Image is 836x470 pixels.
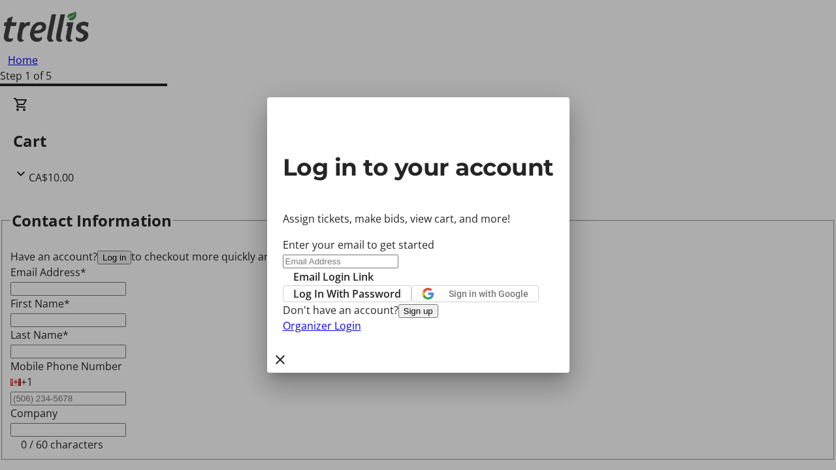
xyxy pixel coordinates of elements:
button: Close [267,347,293,373]
span: Sign in with Google [449,289,528,299]
h2: Log in to your account [283,149,554,185]
button: Sign in with Google [411,285,539,302]
input: Email Address [283,255,398,268]
p: Assign tickets, make bids, view cart, and more! [283,211,554,227]
span: Email Login Link [293,269,374,285]
label: Enter your email to get started [283,238,434,252]
button: Email Login Link [283,269,384,285]
div: Don't have an account? [283,302,554,318]
a: Organizer Login [283,319,361,333]
button: Log In With Password [283,285,411,302]
button: Sign up [398,304,438,318]
span: Log In With Password [293,286,401,302]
